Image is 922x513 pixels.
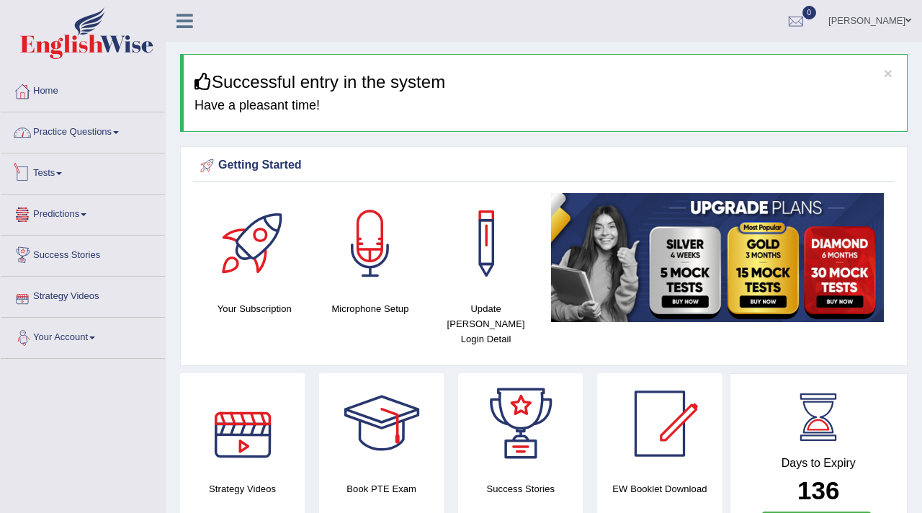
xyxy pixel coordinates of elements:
h4: Book PTE Exam [319,481,444,496]
h4: Update [PERSON_NAME] Login Detail [435,301,537,347]
a: Success Stories [1,236,165,272]
a: Your Account [1,318,165,354]
button: × [884,66,892,81]
h4: Strategy Videos [180,481,305,496]
h4: Have a pleasant time! [194,99,896,113]
span: 0 [802,6,817,19]
h4: Your Subscription [204,301,305,316]
a: Predictions [1,195,165,231]
a: Home [1,71,165,107]
img: small5.jpg [551,193,884,322]
a: Tests [1,153,165,189]
div: Getting Started [197,155,891,177]
h4: Success Stories [458,481,583,496]
h4: Days to Expiry [746,457,892,470]
b: 136 [797,476,839,504]
a: Strategy Videos [1,277,165,313]
h4: Microphone Setup [320,301,421,316]
h4: EW Booklet Download [597,481,722,496]
a: Practice Questions [1,112,165,148]
h3: Successful entry in the system [194,73,896,92]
